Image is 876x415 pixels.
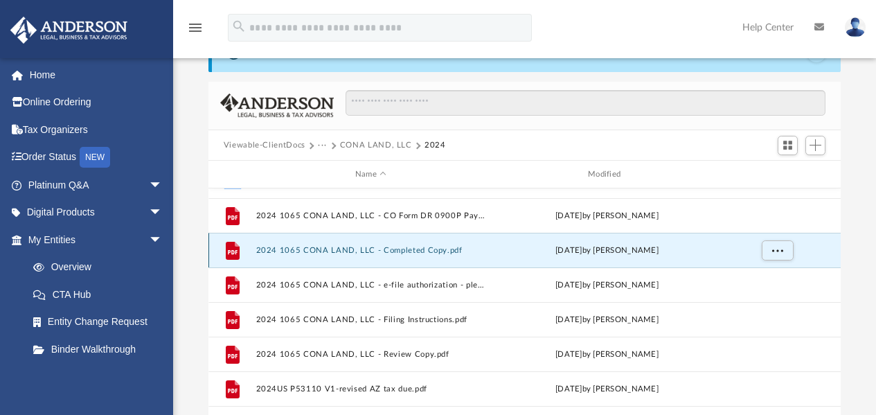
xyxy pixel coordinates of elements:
a: My Blueprint [19,363,177,391]
span: arrow_drop_down [149,226,177,254]
button: 2024 [424,139,446,152]
a: Platinum Q&Aarrow_drop_down [10,171,184,199]
div: Name [255,168,485,181]
div: id [215,168,249,181]
div: [DATE] by [PERSON_NAME] [492,245,722,257]
div: id [728,168,825,181]
a: CTA Hub [19,281,184,308]
i: menu [187,19,204,36]
a: Digital Productsarrow_drop_down [10,199,184,227]
a: Online Ordering [10,89,184,116]
a: Entity Change Request [19,308,184,336]
a: Order StatusNEW [10,143,184,172]
img: User Pic [845,17,866,37]
div: Modified [492,168,722,181]
a: menu [187,26,204,36]
a: Overview [19,254,184,281]
button: 2024US P53110 V1-revised AZ tax due.pdf [256,385,485,394]
button: 2024 1065 CONA LAND, LLC - Filing Instructions.pdf [256,315,485,324]
button: CONA LAND, LLC [340,139,412,152]
button: 2024 1065 CONA LAND, LLC - CO Form DR 0900P Payment Voucher.pdf [256,211,485,220]
button: 2024 1065 CONA LAND, LLC - e-file authorization - please sign.pdf [256,281,485,290]
a: Tax Organizers [10,116,184,143]
button: More options [761,240,793,261]
i: search [231,19,247,34]
div: [DATE] by [PERSON_NAME] [492,279,722,292]
input: Search files and folders [346,90,825,116]
button: 2024 1065 CONA LAND, LLC - Completed Copy.pdf [256,246,485,255]
div: NEW [80,147,110,168]
img: Anderson Advisors Platinum Portal [6,17,132,44]
div: [DATE] by [PERSON_NAME] [492,314,722,326]
button: ··· [318,139,327,152]
span: arrow_drop_down [149,199,177,227]
div: [DATE] by [PERSON_NAME] [492,210,722,222]
button: 2024 1065 CONA LAND, LLC - Review Copy.pdf [256,350,485,359]
button: Switch to Grid View [778,136,798,155]
span: arrow_drop_down [149,171,177,200]
button: Add [805,136,826,155]
a: My Entitiesarrow_drop_down [10,226,184,254]
a: Home [10,61,184,89]
button: Viewable-ClientDocs [224,139,305,152]
div: [DATE] by [PERSON_NAME] [492,348,722,361]
a: Binder Walkthrough [19,335,184,363]
div: [DATE] by [PERSON_NAME] [492,383,722,396]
